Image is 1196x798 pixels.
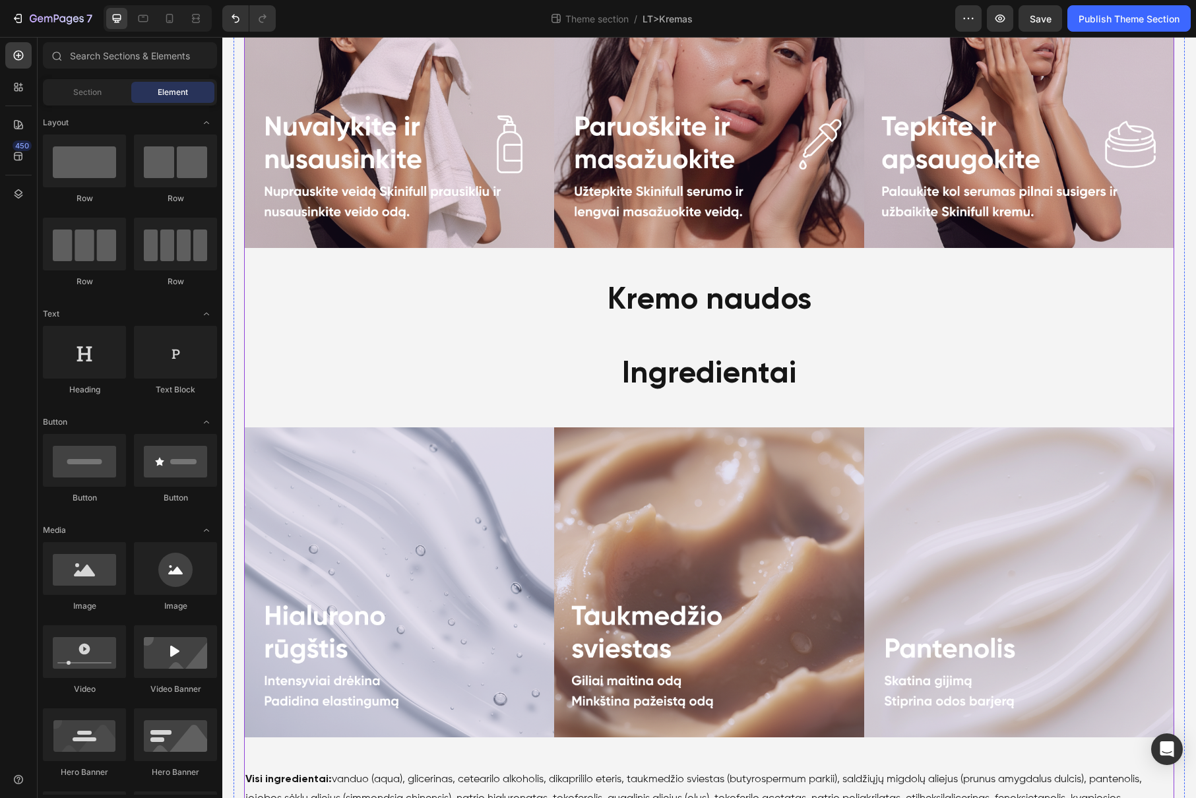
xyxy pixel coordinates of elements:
[134,766,217,778] div: Hero Banner
[643,12,693,26] span: LT>Kremas
[1019,5,1062,32] button: Save
[196,520,217,541] span: Toggle open
[43,683,126,695] div: Video
[43,766,126,778] div: Hero Banner
[642,390,952,700] img: gempages_541921839358674094-b02cebb4-657a-4027-a3fb-53066325e1f1.png
[563,12,631,26] span: Theme section
[43,276,126,288] div: Row
[1151,733,1183,765] div: Open Intercom Messenger
[73,86,102,98] span: Section
[134,683,217,695] div: Video Banner
[13,140,32,151] div: 450
[43,384,126,396] div: Heading
[86,11,92,26] p: 7
[222,5,276,32] div: Undo/Redo
[22,390,332,700] img: gempages_541921839358674094-d4310335-fd41-40e3-ae17-317ffba60f7b.png
[158,86,188,98] span: Element
[332,390,642,700] img: gempages_541921839358674094-d0423dbf-8f70-49eb-9b41-b6b78aa83b35.png
[134,492,217,504] div: Button
[23,737,110,748] strong: Visi ingredientai:
[134,384,217,396] div: Text Block
[196,112,217,133] span: Toggle open
[43,308,59,320] span: Text
[634,12,637,26] span: /
[43,416,67,428] span: Button
[43,193,126,204] div: Row
[23,733,951,790] p: vanduo (aqua), glicerinas, cetearilo alkoholis, dikaprililo eteris, taukmedžio sviestas (butyrosp...
[196,412,217,433] span: Toggle open
[43,524,66,536] span: Media
[43,492,126,504] div: Button
[22,317,952,359] div: Ingredientai
[196,303,217,324] span: Toggle open
[134,600,217,612] div: Image
[43,117,69,129] span: Layout
[1030,13,1052,24] span: Save
[5,5,98,32] button: 7
[1067,5,1191,32] button: Publish Theme Section
[43,42,217,69] input: Search Sections & Elements
[43,600,126,612] div: Image
[1079,12,1180,26] div: Publish Theme Section
[222,37,1196,798] iframe: Design area
[22,243,952,285] div: Kremo naudos
[134,193,217,204] div: Row
[134,276,217,288] div: Row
